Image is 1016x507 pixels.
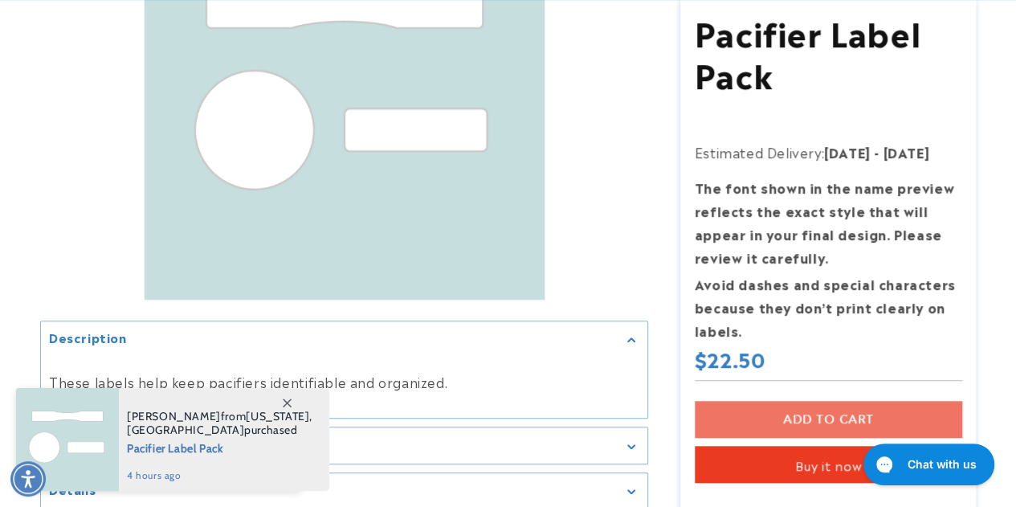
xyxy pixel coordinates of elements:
button: Buy it now [695,445,962,482]
iframe: Gorgias live chat messenger [855,438,1000,491]
p: Estimated Delivery: [695,141,962,164]
span: [GEOGRAPHIC_DATA] [127,423,244,437]
strong: Avoid dashes and special characters because they don’t print clearly on labels. [695,274,956,340]
h1: Pacifier Label Pack [695,10,962,93]
summary: Description [41,321,647,358]
span: $22.50 [695,345,765,370]
span: [US_STATE] [246,409,309,423]
span: from , purchased [127,410,312,437]
strong: [DATE] [883,142,930,162]
summary: Features [41,427,647,464]
span: 4 hours ago [127,468,312,483]
span: [PERSON_NAME] [127,409,221,423]
strong: [DATE] [824,142,871,162]
p: These labels help keep pacifiers identifiable and organized. [49,370,639,394]
span: Pacifier Label Pack [127,437,312,457]
strong: The font shown in the name preview reflects the exact style that will appear in your final design... [695,178,954,266]
h2: Description [49,329,127,345]
strong: - [874,142,879,162]
div: Accessibility Menu [10,461,46,497]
